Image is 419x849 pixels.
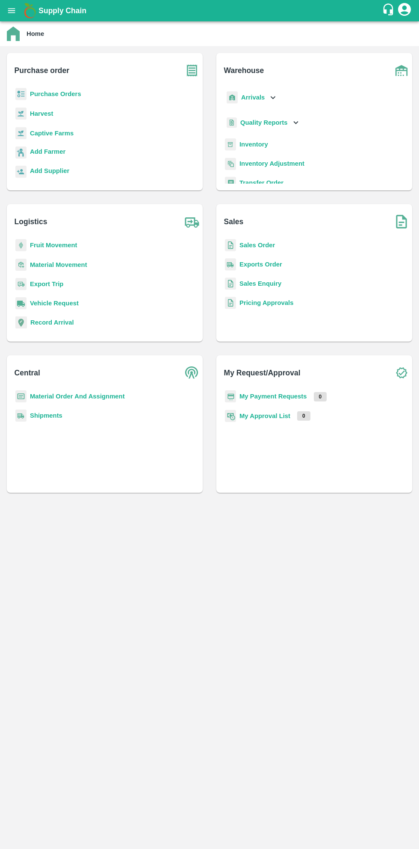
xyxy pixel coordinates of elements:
img: whInventory [225,138,236,151]
div: Arrivals [225,88,278,107]
div: customer-support [382,3,397,18]
a: Add Supplier [30,166,69,178]
b: Central [15,367,40,379]
b: Quality Reports [240,119,288,126]
img: centralMaterial [15,390,27,403]
img: inventory [225,158,236,170]
img: reciept [15,88,27,100]
a: Vehicle Request [30,300,79,307]
img: qualityReport [227,117,237,128]
b: Sales [224,216,244,228]
img: delivery [15,278,27,290]
a: Purchase Orders [30,91,81,97]
b: Purchase order [15,64,69,76]
a: Transfer Order [239,179,283,186]
div: Quality Reports [225,114,301,132]
a: My Payment Requests [239,393,307,400]
b: Supply Chain [38,6,86,15]
img: harvest [15,127,27,140]
a: Pricing Approvals [239,299,293,306]
img: vehicle [15,297,27,310]
a: Record Arrival [30,319,74,326]
img: purchase [181,60,203,81]
img: supplier [15,166,27,178]
a: Exports Order [239,261,282,268]
img: home [7,26,20,41]
a: Harvest [30,110,53,117]
img: whArrival [227,91,238,104]
b: Logistics [15,216,47,228]
img: check [391,362,412,384]
a: Inventory [239,141,268,148]
img: soSales [391,211,412,232]
img: whTransfer [225,177,236,189]
img: sales [225,239,236,252]
div: account of current user [397,2,412,20]
b: Home [27,30,44,37]
a: Material Order And Assignment [30,393,125,400]
a: Add Farmer [30,147,65,158]
a: Material Movement [30,261,87,268]
img: material [15,258,27,271]
img: fruit [15,239,27,252]
a: Supply Chain [38,5,382,17]
a: Sales Enquiry [239,280,281,287]
a: Sales Order [239,242,275,249]
img: harvest [15,107,27,120]
img: logo [21,2,38,19]
a: Fruit Movement [30,242,77,249]
img: payment [225,390,236,403]
img: sales [225,278,236,290]
a: Captive Farms [30,130,74,137]
img: recordArrival [15,316,27,328]
img: central [181,362,203,384]
b: Warehouse [224,64,264,76]
p: 0 [314,392,327,401]
img: truck [181,211,203,232]
b: My Request/Approval [224,367,301,379]
a: Export Trip [30,281,63,287]
a: My Approval List [239,413,290,419]
img: farmer [15,146,27,159]
img: sales [225,297,236,309]
button: open drawer [2,1,21,20]
b: Arrivals [241,94,265,101]
img: warehouse [391,60,412,81]
p: 0 [297,411,310,421]
img: shipments [225,258,236,271]
a: Inventory Adjustment [239,160,304,167]
a: Shipments [30,412,62,419]
b: Add Farmer [30,148,65,155]
img: approval [225,410,236,422]
img: shipments [15,410,27,422]
b: Add Supplier [30,167,69,174]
